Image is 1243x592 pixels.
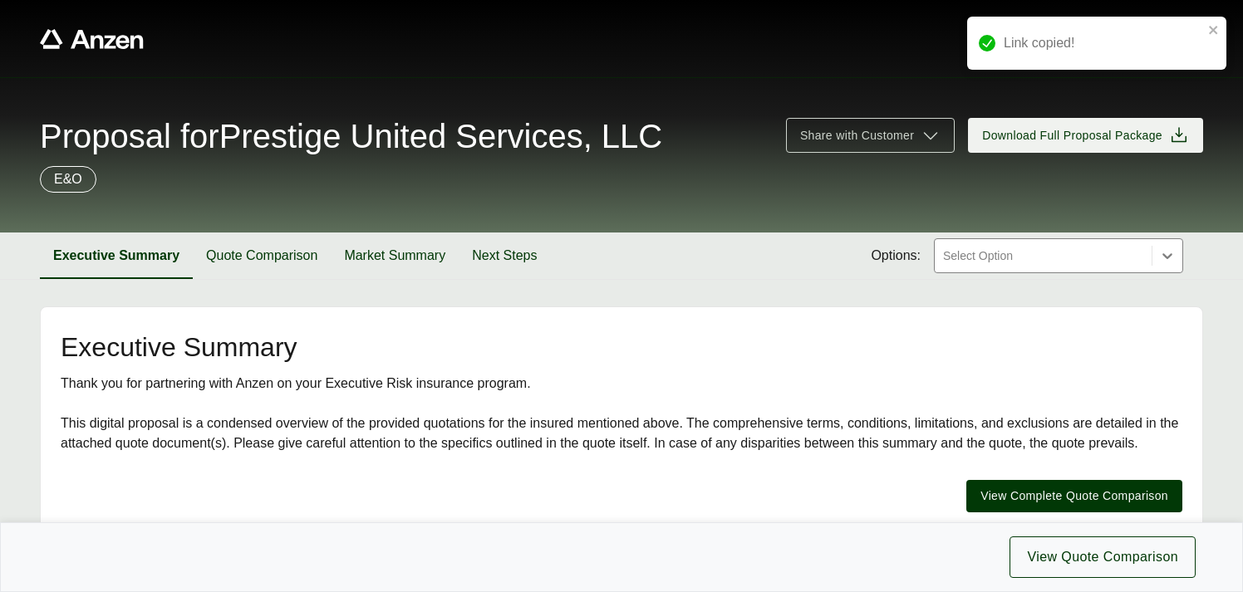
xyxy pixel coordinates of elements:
[1208,23,1220,37] button: close
[980,487,1168,505] span: View Complete Quote Comparison
[1027,547,1178,567] span: View Quote Comparison
[1004,33,1203,53] div: Link copied!
[61,334,1182,360] h2: Executive Summary
[331,232,459,279] button: Market Summary
[786,118,955,153] button: Share with Customer
[193,232,331,279] button: Quote Comparison
[459,232,550,279] button: Next Steps
[966,480,1182,512] button: View Complete Quote Comparison
[871,246,921,266] span: Options:
[982,127,1162,144] span: Download Full Proposal Package
[40,120,662,153] span: Proposal for Prestige United Services, LLC
[40,29,144,49] a: Anzen website
[800,127,914,144] span: Share with Customer
[968,118,1203,153] button: Download Full Proposal Package
[1010,536,1196,578] button: View Quote Comparison
[54,169,82,189] p: E&O
[61,374,1182,453] div: Thank you for partnering with Anzen on your Executive Risk insurance program. This digital propos...
[40,232,193,279] button: Executive Summary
